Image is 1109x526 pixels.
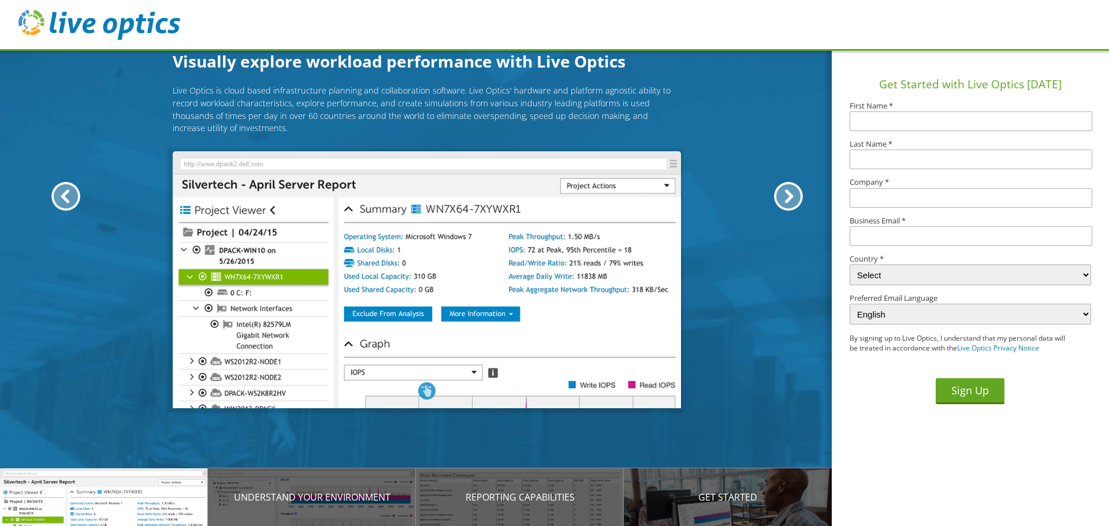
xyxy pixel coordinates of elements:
[208,490,416,504] p: Understand your environment
[173,84,681,134] p: Live Optics is cloud based infrastructure planning and collaboration software. Live Optics' hardw...
[18,10,180,40] img: live_optics_svg.svg
[624,490,832,504] p: Get Started
[850,294,1091,302] label: Preferred Email Language
[850,255,1091,263] label: Country *
[850,334,1067,353] p: By signing up to Live Optics, I understand that my personal data will be treated in accordance wi...
[850,217,1091,225] label: Business Email *
[850,102,1091,110] label: First Name *
[850,178,1091,186] label: Company *
[836,76,1104,93] h1: Get Started with Live Optics [DATE]
[850,140,1091,148] label: Last Name *
[416,490,624,504] p: Reporting Capabilities
[957,343,1039,353] a: Live Optics Privacy Notice
[936,378,1004,404] button: Sign Up
[173,49,681,73] h1: Visually explore workload performance with Live Optics
[173,151,681,409] img: Introducing Live Optics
